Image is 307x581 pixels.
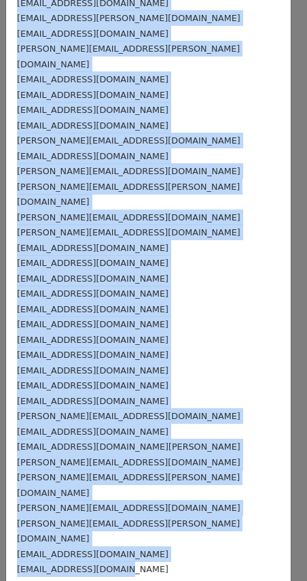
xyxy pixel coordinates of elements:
[17,427,168,437] small: [EMAIL_ADDRESS][DOMAIN_NAME]
[17,350,168,360] small: [EMAIL_ADDRESS][DOMAIN_NAME]
[17,212,240,222] small: [PERSON_NAME][EMAIL_ADDRESS][DOMAIN_NAME]
[17,457,240,467] small: [PERSON_NAME][EMAIL_ADDRESS][DOMAIN_NAME]
[17,442,240,452] small: [EMAIL_ADDRESS][DOMAIN_NAME][PERSON_NAME]
[17,105,168,115] small: [EMAIL_ADDRESS][DOMAIN_NAME]
[17,90,168,100] small: [EMAIL_ADDRESS][DOMAIN_NAME]
[239,516,307,581] iframe: Chat Widget
[17,166,240,176] small: [PERSON_NAME][EMAIL_ADDRESS][DOMAIN_NAME]
[17,564,168,574] small: [EMAIL_ADDRESS][DOMAIN_NAME]
[17,365,168,376] small: [EMAIL_ADDRESS][DOMAIN_NAME]
[17,472,240,498] small: [PERSON_NAME][EMAIL_ADDRESS][PERSON_NAME][DOMAIN_NAME]
[17,380,168,391] small: [EMAIL_ADDRESS][DOMAIN_NAME]
[17,335,168,345] small: [EMAIL_ADDRESS][DOMAIN_NAME]
[17,151,168,161] small: [EMAIL_ADDRESS][DOMAIN_NAME]
[17,319,168,329] small: [EMAIL_ADDRESS][DOMAIN_NAME]
[17,29,168,39] small: [EMAIL_ADDRESS][DOMAIN_NAME]
[17,243,168,253] small: [EMAIL_ADDRESS][DOMAIN_NAME]
[17,120,168,131] small: [EMAIL_ADDRESS][DOMAIN_NAME]
[17,227,240,237] small: [PERSON_NAME][EMAIL_ADDRESS][DOMAIN_NAME]
[17,182,240,207] small: [PERSON_NAME][EMAIL_ADDRESS][PERSON_NAME][DOMAIN_NAME]
[17,13,240,23] small: [EMAIL_ADDRESS][PERSON_NAME][DOMAIN_NAME]
[17,503,240,513] small: [PERSON_NAME][EMAIL_ADDRESS][DOMAIN_NAME]
[17,44,240,69] small: [PERSON_NAME][EMAIL_ADDRESS][PERSON_NAME][DOMAIN_NAME]
[17,304,168,314] small: [EMAIL_ADDRESS][DOMAIN_NAME]
[17,411,240,421] small: [PERSON_NAME][EMAIL_ADDRESS][DOMAIN_NAME]
[17,74,168,84] small: [EMAIL_ADDRESS][DOMAIN_NAME]
[17,273,168,284] small: [EMAIL_ADDRESS][DOMAIN_NAME]
[239,516,307,581] div: Widget de chat
[17,396,168,406] small: [EMAIL_ADDRESS][DOMAIN_NAME]
[17,258,168,268] small: [EMAIL_ADDRESS][DOMAIN_NAME]
[17,135,240,146] small: [PERSON_NAME][EMAIL_ADDRESS][DOMAIN_NAME]
[17,549,168,559] small: [EMAIL_ADDRESS][DOMAIN_NAME]
[17,288,168,299] small: [EMAIL_ADDRESS][DOMAIN_NAME]
[17,518,240,544] small: [PERSON_NAME][EMAIL_ADDRESS][PERSON_NAME][DOMAIN_NAME]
